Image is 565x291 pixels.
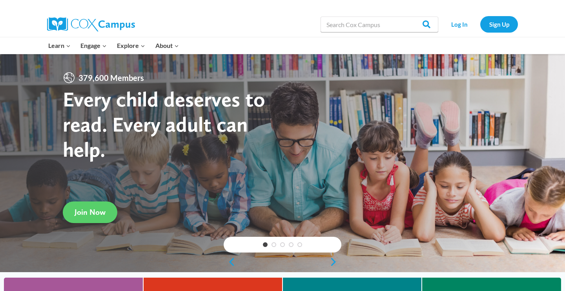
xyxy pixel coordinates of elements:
div: content slider buttons [224,254,341,270]
strong: Every child deserves to read. Every adult can help. [63,86,265,161]
span: Join Now [75,207,106,217]
span: Explore [117,40,145,51]
input: Search Cox Campus [321,16,438,32]
span: Engage [80,40,107,51]
span: Learn [48,40,71,51]
a: 5 [297,242,302,247]
nav: Primary Navigation [43,37,184,54]
span: 379,600 Members [75,71,147,84]
img: Cox Campus [47,17,135,31]
a: 1 [263,242,268,247]
a: 4 [289,242,293,247]
a: Join Now [63,201,117,223]
a: Sign Up [480,16,518,32]
a: Log In [442,16,476,32]
a: 3 [280,242,285,247]
a: 2 [272,242,276,247]
a: next [330,257,341,267]
a: previous [224,257,235,267]
nav: Secondary Navigation [442,16,518,32]
span: About [155,40,179,51]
